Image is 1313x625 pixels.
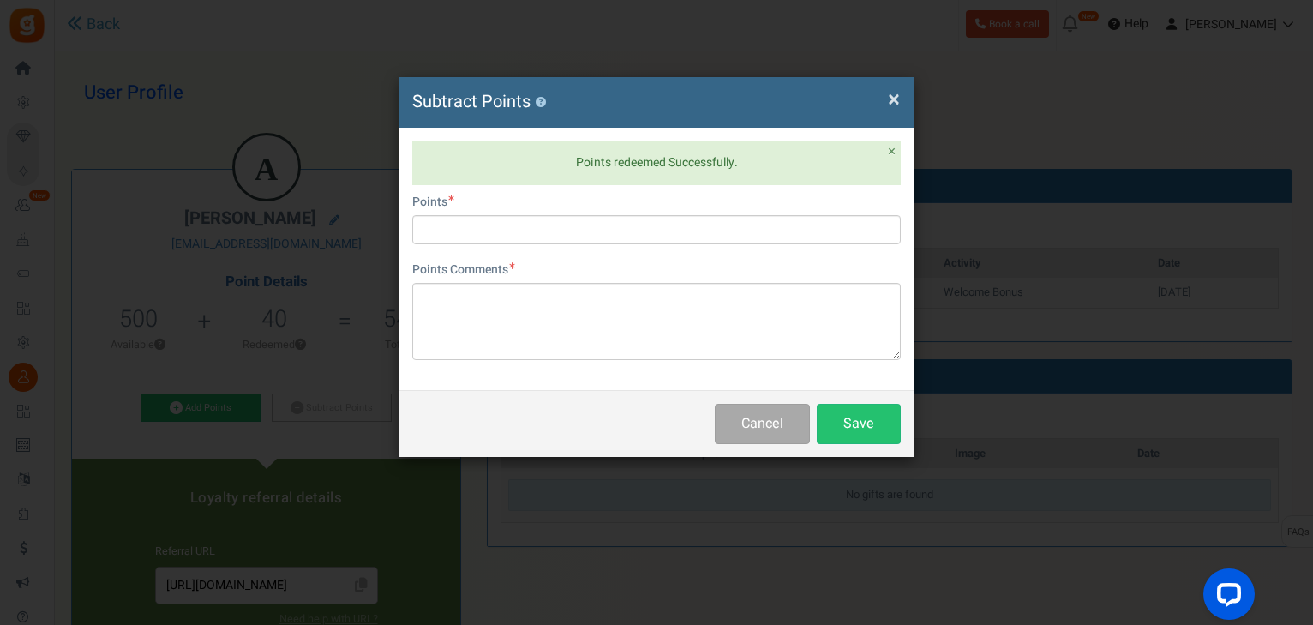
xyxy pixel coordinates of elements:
button: Save [817,404,901,444]
button: ? [535,97,546,108]
div: Points redeemed Successfully. [412,141,901,185]
span: × [888,141,896,162]
label: Points Comments [412,261,515,279]
label: Points [412,194,454,211]
button: Cancel [715,404,810,444]
h4: Subtract Points [412,90,901,115]
span: × [888,83,900,116]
